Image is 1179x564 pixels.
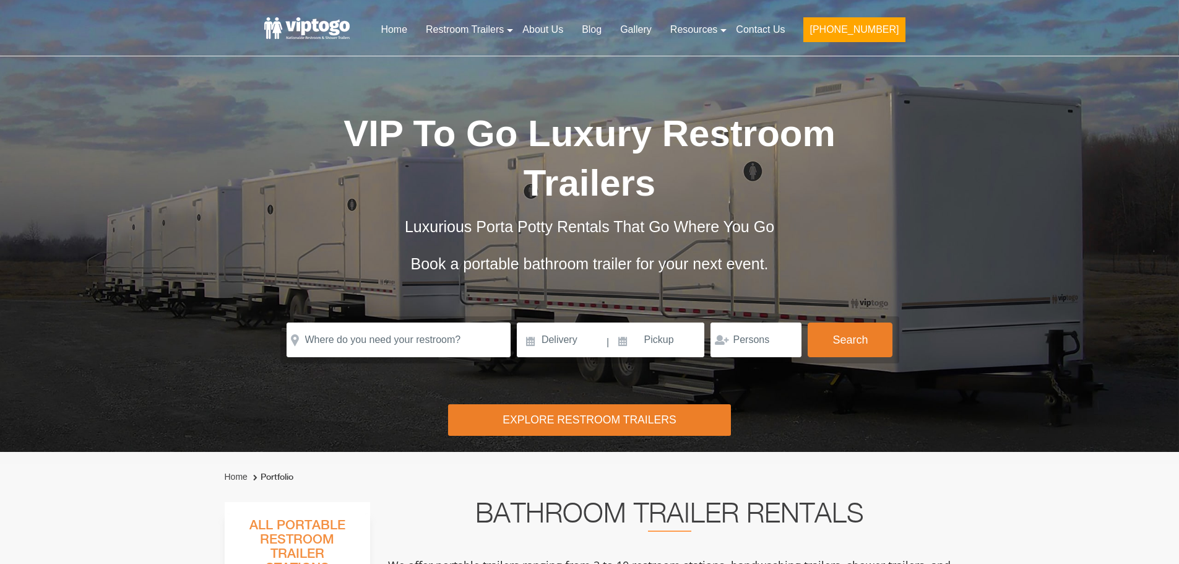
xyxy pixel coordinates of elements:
span: Luxurious Porta Potty Rentals That Go Where You Go [405,218,774,235]
a: [PHONE_NUMBER] [794,16,914,50]
a: Home [225,472,248,482]
a: About Us [513,16,572,43]
a: Blog [572,16,611,43]
div: Explore Restroom Trailers [448,404,731,436]
button: [PHONE_NUMBER] [803,17,905,42]
input: Pickup [611,323,705,357]
span: VIP To Go Luxury Restroom Trailers [343,113,836,204]
h2: Bathroom Trailer Rentals [387,502,952,532]
input: Persons [710,323,801,357]
span: | [607,323,609,362]
li: Portfolio [250,470,293,485]
span: Book a portable bathroom trailer for your next event. [410,255,768,272]
input: Where do you need your restroom? [287,323,511,357]
input: Delivery [517,323,605,357]
a: Home [371,16,417,43]
button: Search [808,323,892,357]
a: Resources [661,16,727,43]
a: Restroom Trailers [417,16,513,43]
a: Gallery [611,16,661,43]
a: Contact Us [727,16,794,43]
